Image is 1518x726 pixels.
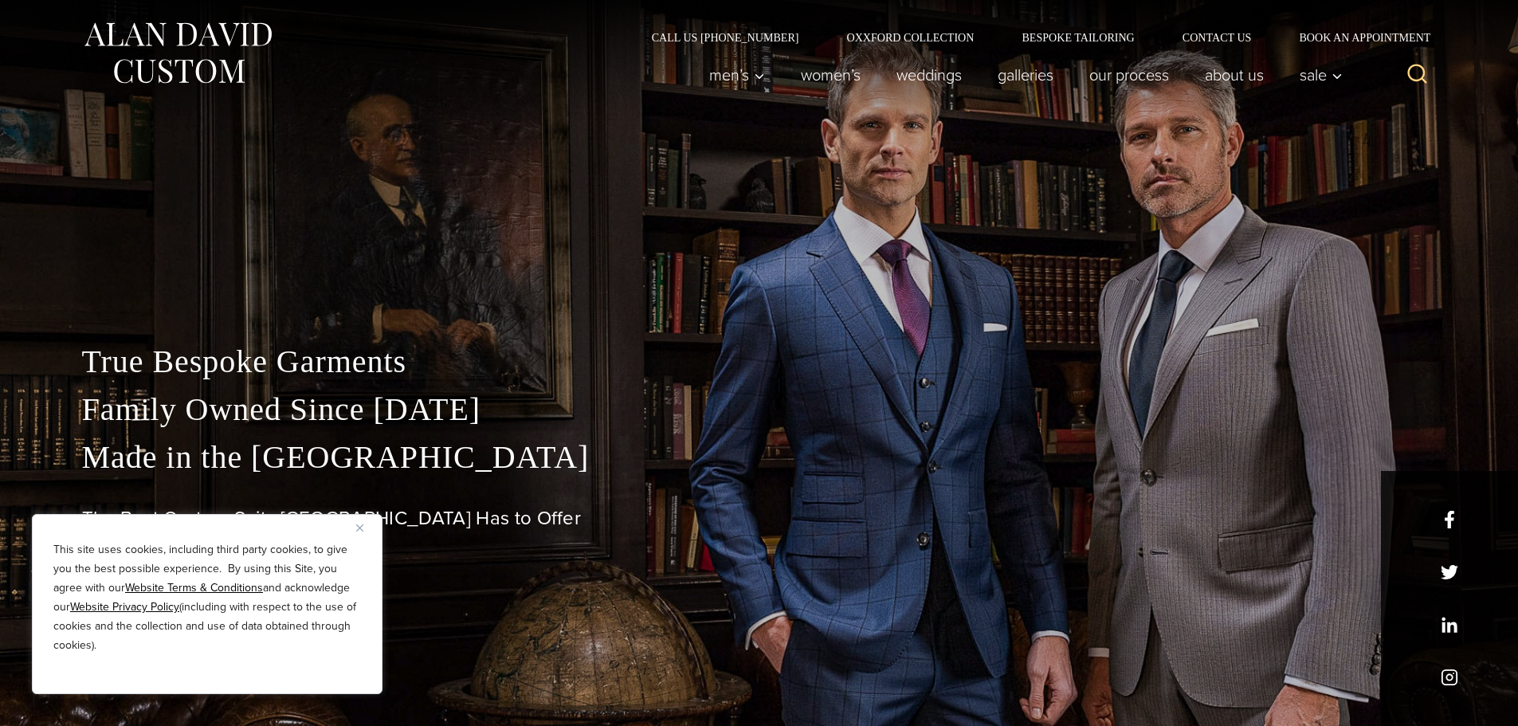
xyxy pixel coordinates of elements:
a: About Us [1187,59,1281,91]
a: Call Us [PHONE_NUMBER] [628,32,823,43]
a: Website Privacy Policy [70,598,179,615]
a: Galleries [979,59,1071,91]
a: Women’s [783,59,878,91]
p: True Bespoke Garments Family Owned Since [DATE] Made in the [GEOGRAPHIC_DATA] [82,338,1437,481]
a: Contact Us [1159,32,1276,43]
h1: The Best Custom Suits [GEOGRAPHIC_DATA] Has to Offer [82,507,1437,530]
button: View Search Form [1398,56,1437,94]
a: Our Process [1071,59,1187,91]
p: This site uses cookies, including third party cookies, to give you the best possible experience. ... [53,540,361,655]
a: Website Terms & Conditions [125,579,263,596]
a: weddings [878,59,979,91]
a: Book an Appointment [1275,32,1436,43]
span: Men’s [709,67,765,83]
button: Close [356,518,375,537]
nav: Primary Navigation [691,59,1351,91]
img: Close [356,524,363,532]
a: Oxxford Collection [822,32,998,43]
img: Alan David Custom [82,18,273,88]
span: Sale [1300,67,1343,83]
nav: Secondary Navigation [628,32,1437,43]
a: Bespoke Tailoring [998,32,1158,43]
